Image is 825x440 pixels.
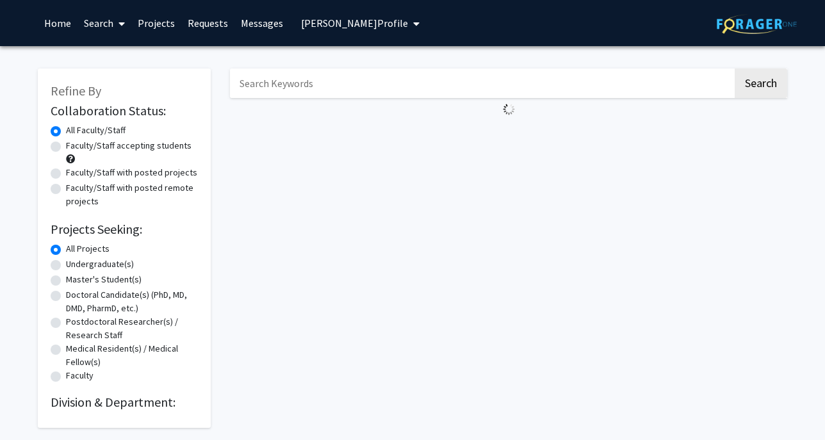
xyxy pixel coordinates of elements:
label: Master's Student(s) [66,273,142,286]
a: Search [78,1,131,45]
label: Faculty/Staff accepting students [66,139,192,152]
label: Postdoctoral Researcher(s) / Research Staff [66,315,198,342]
label: Faculty [66,369,94,382]
img: Loading [498,98,520,120]
a: Home [38,1,78,45]
label: All Projects [66,242,110,256]
nav: Page navigation [230,120,787,150]
a: Messages [234,1,290,45]
img: ForagerOne Logo [717,14,797,34]
label: Faculty/Staff with posted projects [66,166,197,179]
label: Medical Resident(s) / Medical Fellow(s) [66,342,198,369]
input: Search Keywords [230,69,733,98]
h2: Division & Department: [51,395,198,410]
a: Requests [181,1,234,45]
span: [PERSON_NAME] Profile [301,17,408,29]
label: Doctoral Candidate(s) (PhD, MD, DMD, PharmD, etc.) [66,288,198,315]
label: All Faculty/Staff [66,124,126,137]
button: Search [735,69,787,98]
span: Refine By [51,83,101,99]
label: Undergraduate(s) [66,257,134,271]
a: Projects [131,1,181,45]
h2: Projects Seeking: [51,222,198,237]
label: Faculty/Staff with posted remote projects [66,181,198,208]
h2: Collaboration Status: [51,103,198,118]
